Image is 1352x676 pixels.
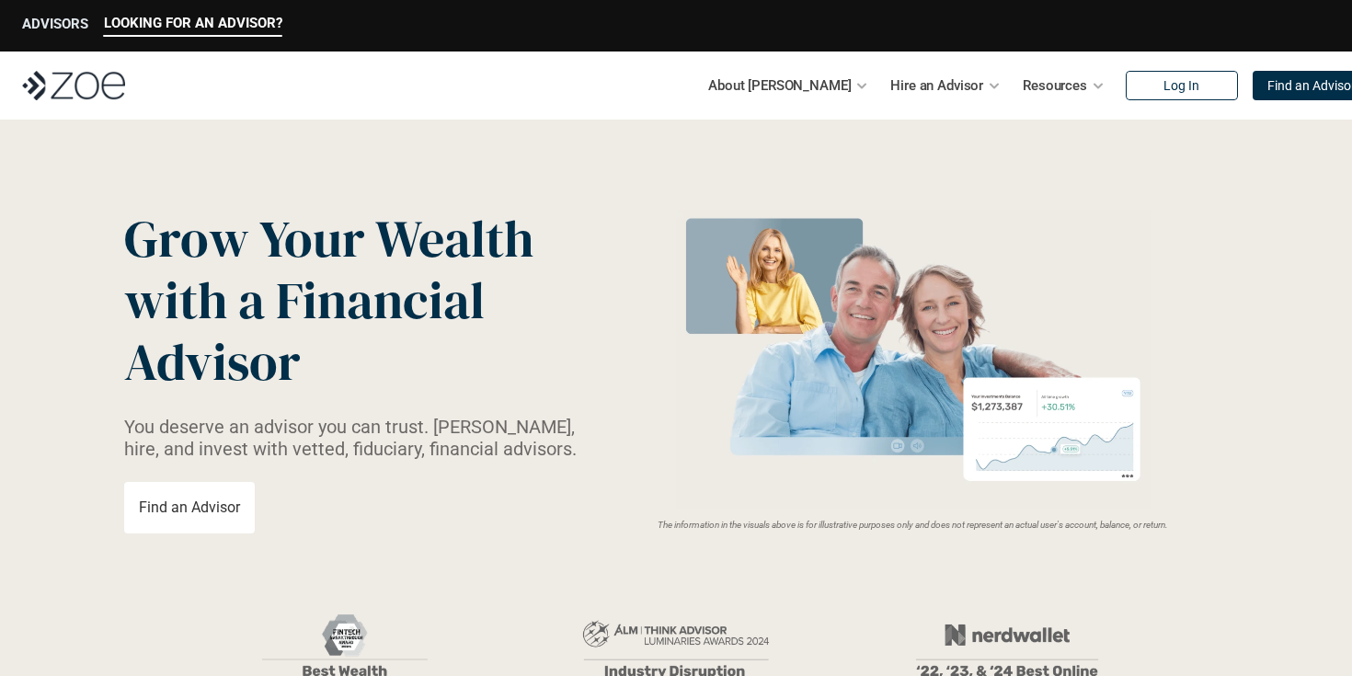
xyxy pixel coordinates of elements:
a: ADVISORS [22,16,88,37]
p: Resources [1023,72,1087,99]
em: The information in the visuals above is for illustrative purposes only and does not represent an ... [658,520,1168,530]
a: Find an Advisor [124,482,255,533]
p: You deserve an advisor you can trust. [PERSON_NAME], hire, and invest with vetted, fiduciary, fin... [124,416,599,460]
p: ADVISORS [22,16,88,32]
span: with a Financial Advisor [124,265,496,397]
p: Hire an Advisor [890,72,983,99]
p: LOOKING FOR AN ADVISOR? [104,15,282,31]
p: About [PERSON_NAME] [708,72,851,99]
p: Find an Advisor [139,498,240,516]
a: Log In [1126,71,1238,100]
span: Grow Your Wealth [124,203,533,274]
p: Log In [1163,78,1199,94]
